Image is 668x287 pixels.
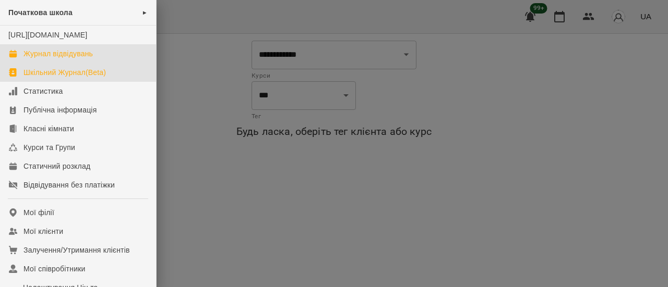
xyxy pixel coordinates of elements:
div: Шкільний Журнал(Beta) [23,67,106,78]
span: ► [142,8,148,17]
div: Мої клієнти [23,226,63,236]
div: Класні кімнати [23,123,74,134]
span: Початкова школа [8,8,73,17]
div: Залучення/Утримання клієнтів [23,245,130,255]
div: Мої співробітники [23,264,86,274]
div: Публічна інформація [23,105,97,115]
div: Курси та Групи [23,142,75,153]
div: Статистика [23,86,63,96]
a: [URL][DOMAIN_NAME] [8,31,87,39]
div: Відвідування без платіжки [23,180,115,190]
div: Журнал відвідувань [23,48,93,59]
div: Статичний розклад [23,161,90,171]
div: Мої філії [23,207,54,218]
